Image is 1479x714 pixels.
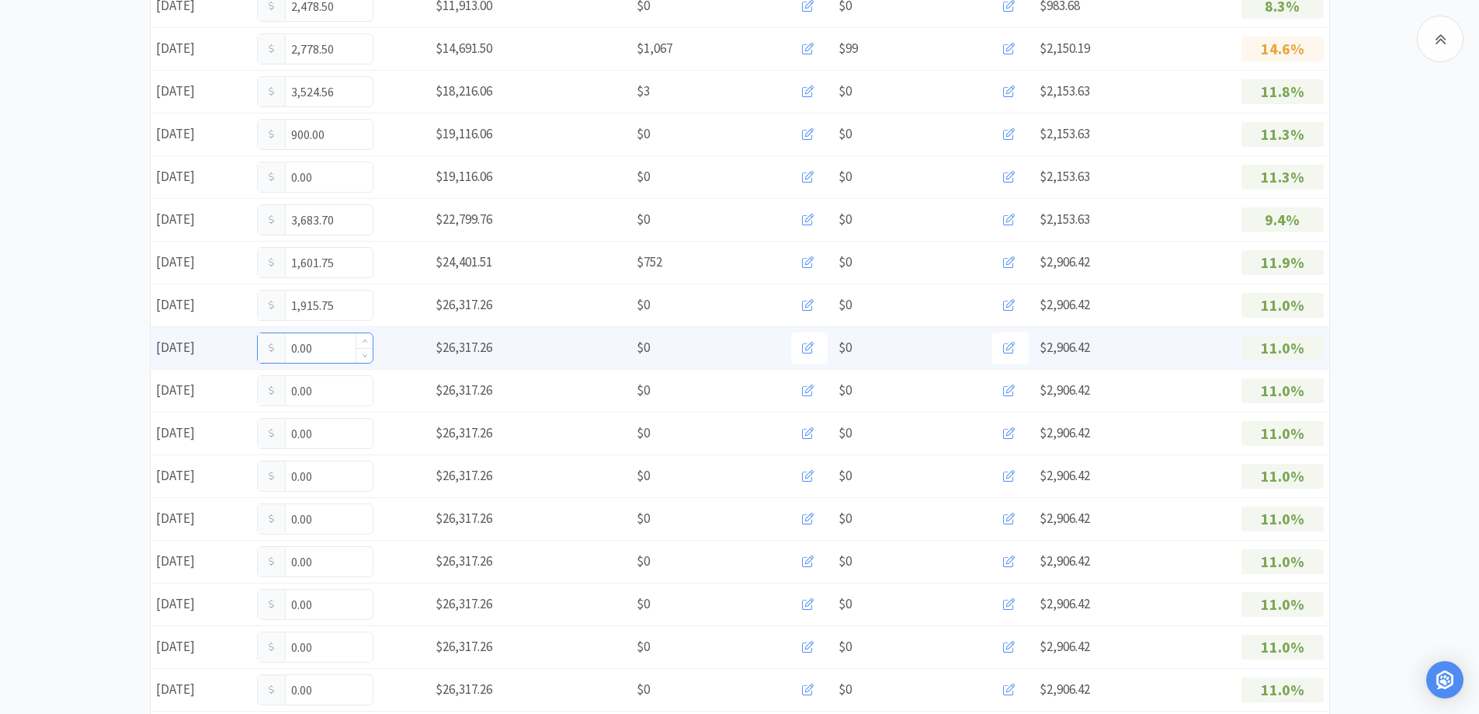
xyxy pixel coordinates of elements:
span: $2,153.63 [1040,211,1090,228]
span: $0 [637,166,650,187]
div: [DATE] [151,417,252,449]
span: $2,153.63 [1040,168,1090,185]
div: [DATE] [151,33,252,64]
span: $26,317.26 [436,638,492,655]
i: icon: up [362,339,367,344]
div: [DATE] [151,332,252,364]
span: $2,906.42 [1040,510,1090,527]
div: [DATE] [151,75,252,107]
div: [DATE] [151,289,252,321]
span: $0 [838,166,852,187]
span: $0 [637,594,650,615]
span: $752 [637,252,662,273]
span: $0 [838,423,852,444]
p: 11.3% [1241,165,1324,190]
span: $26,317.26 [436,552,492,569]
p: 11.9% [1241,250,1324,275]
span: $0 [838,508,852,529]
span: $0 [838,380,852,401]
span: $0 [838,679,852,700]
div: [DATE] [151,161,252,193]
p: 11.0% [1241,549,1324,574]
span: $2,906.42 [1040,467,1090,484]
span: Increase Value [356,333,373,348]
span: $2,906.42 [1040,424,1090,441]
span: $0 [637,636,650,657]
div: [DATE] [151,674,252,705]
span: $26,317.26 [436,681,492,698]
p: 11.0% [1241,421,1324,446]
span: $0 [838,124,852,145]
span: $2,906.42 [1040,681,1090,698]
p: 11.0% [1241,677,1324,702]
p: 11.0% [1241,378,1324,403]
p: 11.0% [1241,592,1324,617]
span: $0 [637,380,650,401]
p: 9.4% [1241,207,1324,232]
span: $0 [637,294,650,315]
span: $2,906.42 [1040,339,1090,356]
span: $26,317.26 [436,296,492,313]
span: $0 [637,551,650,572]
div: Open Intercom Messenger [1426,661,1463,698]
p: 11.8% [1241,79,1324,104]
span: $0 [637,209,650,230]
span: $0 [838,594,852,615]
div: [DATE] [151,545,252,577]
span: $0 [637,337,650,358]
div: [DATE] [151,204,252,235]
span: $0 [838,209,852,230]
span: $0 [637,423,650,444]
span: $3 [637,81,650,102]
span: $0 [637,508,650,529]
p: 11.0% [1241,293,1324,318]
span: $2,906.42 [1040,638,1090,655]
span: $0 [637,679,650,700]
span: $22,799.76 [436,211,492,228]
div: [DATE] [151,374,252,406]
span: $0 [838,636,852,657]
div: [DATE] [151,460,252,492]
p: 11.3% [1241,122,1324,147]
span: $2,906.42 [1040,595,1090,612]
span: $24,401.51 [436,253,492,270]
span: $0 [838,551,852,572]
span: $99 [838,38,858,59]
span: $0 [637,465,650,486]
span: $2,906.42 [1040,381,1090,399]
span: $2,906.42 [1040,296,1090,313]
span: $2,153.63 [1040,125,1090,142]
p: 11.0% [1241,464,1324,489]
span: $0 [637,124,650,145]
span: $14,691.50 [436,40,492,57]
span: $0 [838,337,852,358]
span: $0 [838,81,852,102]
span: $26,317.26 [436,381,492,399]
div: [DATE] [151,631,252,663]
span: $19,116.06 [436,125,492,142]
span: $2,906.42 [1040,253,1090,270]
div: [DATE] [151,588,252,620]
span: Decrease Value [356,348,373,363]
p: 11.0% [1241,336,1324,360]
p: 11.0% [1241,635,1324,660]
p: 14.6% [1241,37,1324,61]
span: $0 [838,252,852,273]
span: $26,317.26 [436,467,492,484]
span: $2,906.42 [1040,552,1090,569]
div: [DATE] [151,118,252,150]
span: $26,317.26 [436,339,492,356]
span: $26,317.26 [436,510,492,527]
i: icon: down [362,353,367,358]
span: $26,317.26 [436,595,492,612]
span: $18,216.06 [436,82,492,99]
span: $2,150.19 [1040,40,1090,57]
span: $1,067 [637,38,672,59]
span: $26,317.26 [436,424,492,441]
div: [DATE] [151,246,252,278]
span: $0 [838,465,852,486]
div: [DATE] [151,503,252,535]
span: $2,153.63 [1040,82,1090,99]
span: $0 [838,294,852,315]
span: $19,116.06 [436,168,492,185]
